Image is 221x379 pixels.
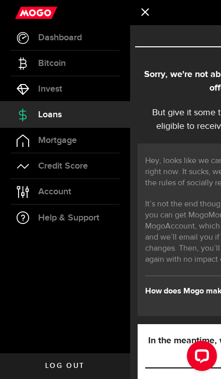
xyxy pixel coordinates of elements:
iframe: LiveChat chat widget [179,337,221,379]
span: Log out [45,362,85,369]
span: Invest [38,85,62,94]
span: Dashboard [38,33,82,42]
span: Loans [38,110,62,119]
span: Credit Score [38,162,88,171]
span: Mortgage [38,136,77,145]
span: Help & Support [38,213,99,222]
span: Bitcoin [38,59,66,68]
span: Account [38,187,71,196]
